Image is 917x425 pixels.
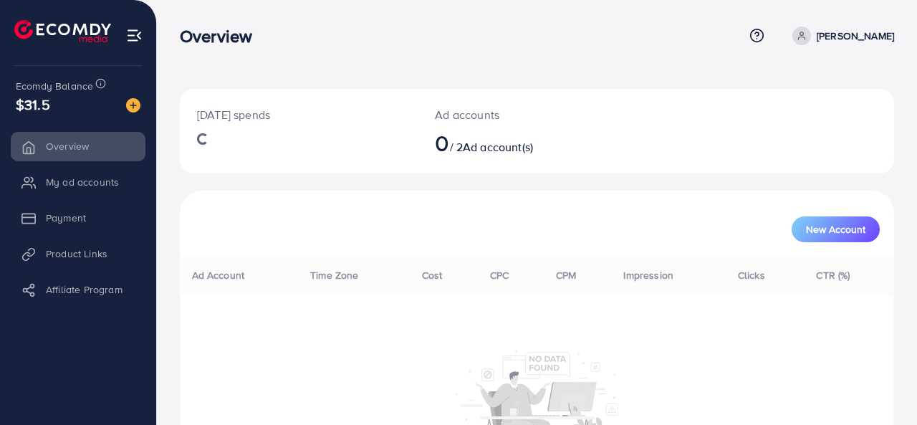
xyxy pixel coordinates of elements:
img: logo [14,20,111,42]
img: image [126,98,140,113]
p: Ad accounts [435,106,579,123]
p: [DATE] spends [197,106,400,123]
span: New Account [806,224,865,234]
p: [PERSON_NAME] [817,27,894,44]
button: New Account [792,216,880,242]
h3: Overview [180,26,264,47]
span: $31.5 [16,94,50,115]
span: 0 [435,126,449,159]
a: [PERSON_NAME] [787,27,894,45]
h2: / 2 [435,129,579,156]
span: Ad account(s) [463,139,533,155]
img: menu [126,27,143,44]
span: Ecomdy Balance [16,79,93,93]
